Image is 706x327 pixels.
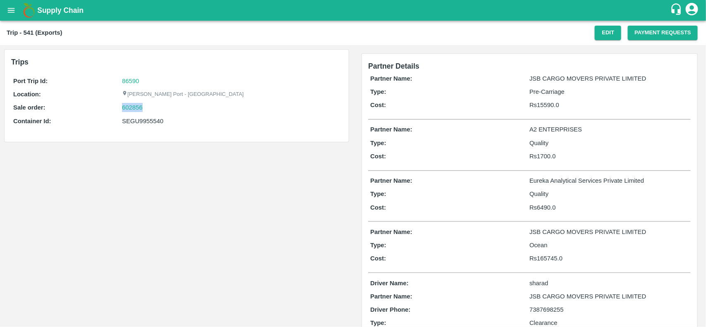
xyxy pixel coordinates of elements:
[371,140,387,146] b: Type:
[7,29,62,36] b: Trip - 541 (Exports)
[684,2,699,19] div: account of current user
[371,75,412,82] b: Partner Name:
[11,58,29,66] b: Trips
[371,293,412,300] b: Partner Name:
[670,3,684,18] div: customer-support
[371,191,387,197] b: Type:
[529,176,689,185] p: Eureka Analytical Services Private Limited
[529,100,689,110] p: Rs 15590.0
[122,78,139,84] a: 86590
[371,153,386,160] b: Cost:
[37,6,84,14] b: Supply Chain
[13,91,41,98] b: Location:
[529,138,689,148] p: Quality
[529,87,689,96] p: Pre-Carriage
[371,242,387,248] b: Type:
[529,292,689,301] p: JSB CARGO MOVERS PRIVATE LIMITED
[13,118,51,124] b: Container Id:
[529,74,689,83] p: JSB CARGO MOVERS PRIVATE LIMITED
[529,189,689,198] p: Quality
[13,78,48,84] b: Port Trip Id:
[371,177,412,184] b: Partner Name:
[371,88,387,95] b: Type:
[529,305,689,314] p: 7387698255
[529,254,689,263] p: Rs 165745.0
[369,62,420,70] span: Partner Details
[371,102,386,108] b: Cost:
[2,1,21,20] button: open drawer
[529,227,689,236] p: JSB CARGO MOVERS PRIVATE LIMITED
[529,125,689,134] p: A2 ENTERPRISES
[21,2,37,19] img: logo
[371,255,386,262] b: Cost:
[13,104,45,111] b: Sale order:
[371,229,412,235] b: Partner Name:
[628,26,698,40] button: Payment Requests
[122,91,244,98] p: [PERSON_NAME] Port - [GEOGRAPHIC_DATA]
[371,306,411,313] b: Driver Phone:
[529,152,689,161] p: Rs 1700.0
[122,103,143,112] a: 602856
[122,117,340,126] div: SEGU9955540
[529,241,689,250] p: Ocean
[529,203,689,212] p: Rs 6490.0
[529,279,689,288] p: sharad
[371,204,386,211] b: Cost:
[371,126,412,133] b: Partner Name:
[595,26,621,40] button: Edit
[37,5,670,16] a: Supply Chain
[371,320,387,326] b: Type:
[371,280,409,286] b: Driver Name:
